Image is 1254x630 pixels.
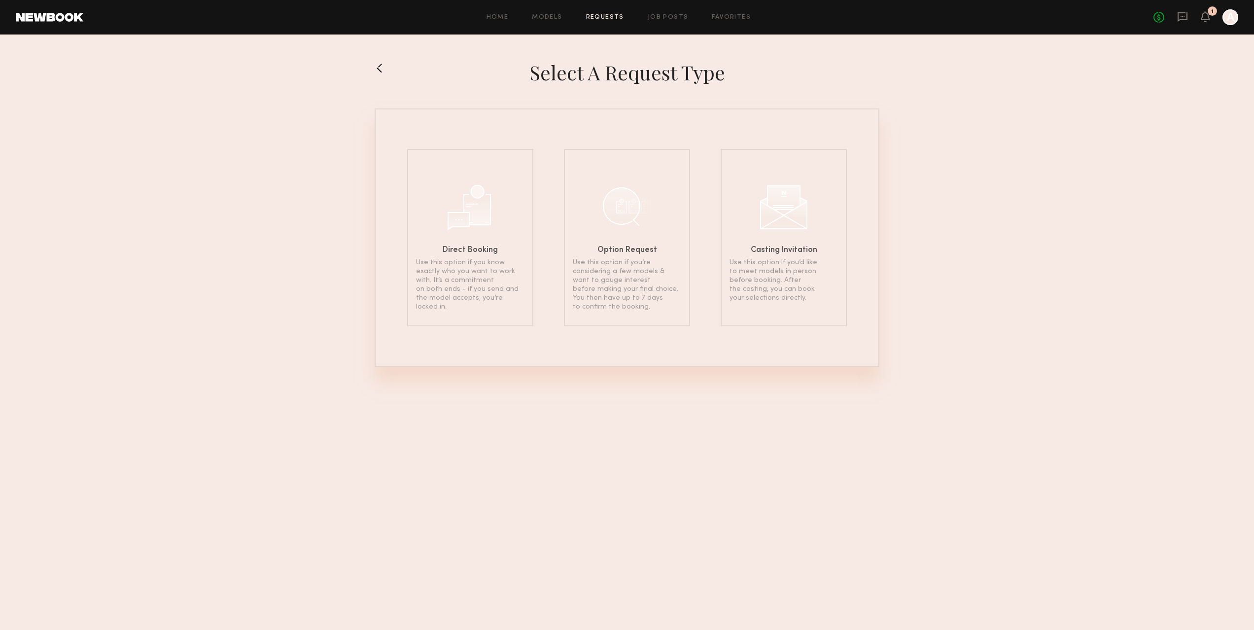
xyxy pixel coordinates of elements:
a: Option RequestUse this option if you’re considering a few models & want to gauge interest before ... [564,149,690,326]
a: Requests [586,14,624,21]
a: A [1222,9,1238,25]
div: 1 [1211,9,1214,14]
h6: Direct Booking [443,246,498,254]
a: Home [487,14,509,21]
h1: Select a Request Type [529,60,725,85]
a: Casting InvitationUse this option if you’d like to meet models in person before booking. After th... [721,149,847,326]
h6: Option Request [597,246,657,254]
p: Use this option if you’re considering a few models & want to gauge interest before making your fi... [573,258,681,312]
p: Use this option if you know exactly who you want to work with. It’s a commitment on both ends - i... [416,258,524,312]
a: Favorites [712,14,751,21]
h6: Casting Invitation [751,246,817,254]
a: Job Posts [648,14,689,21]
a: Direct BookingUse this option if you know exactly who you want to work with. It’s a commitment on... [407,149,533,326]
a: Models [532,14,562,21]
p: Use this option if you’d like to meet models in person before booking. After the casting, you can... [730,258,838,303]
